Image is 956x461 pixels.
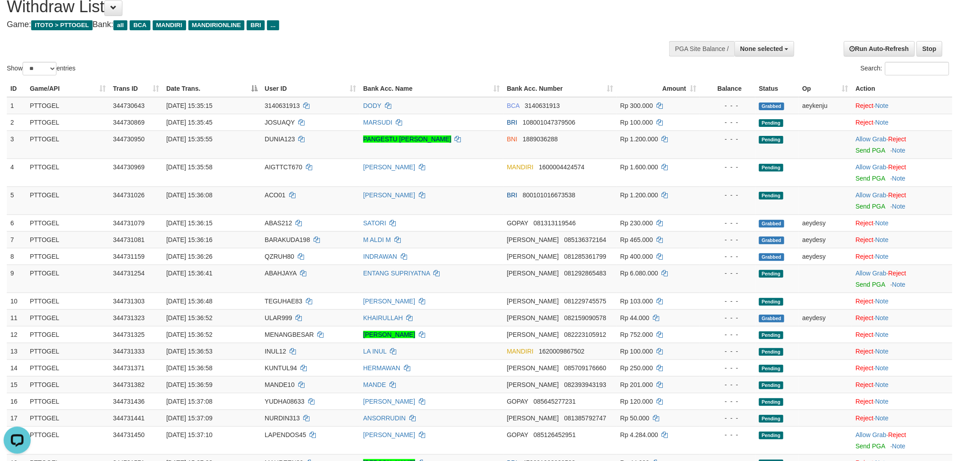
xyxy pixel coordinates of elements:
[4,4,31,31] button: Open LiveChat chat widget
[852,265,952,293] td: ·
[703,313,752,322] div: - - -
[507,236,559,243] span: [PERSON_NAME]
[876,119,889,126] a: Note
[113,414,145,422] span: 344731441
[26,343,109,359] td: PTTOGEL
[113,236,145,243] span: 344731081
[759,136,783,144] span: Pending
[917,41,942,56] a: Stop
[759,348,783,356] span: Pending
[507,381,559,388] span: [PERSON_NAME]
[856,442,885,450] a: Send PGA
[188,20,245,30] span: MANDIRIONLINE
[153,20,186,30] span: MANDIRI
[26,309,109,326] td: PTTOGEL
[856,175,885,182] a: Send PGA
[856,414,874,422] a: Reject
[113,364,145,372] span: 344731371
[7,114,26,130] td: 2
[539,348,585,355] span: Copy 1620009867502 to clipboard
[507,219,528,227] span: GOPAY
[265,191,286,199] span: ACO01
[852,231,952,248] td: ·
[113,348,145,355] span: 344731333
[564,414,606,422] span: Copy 081385792747 to clipboard
[852,186,952,214] td: ·
[620,102,653,109] span: Rp 300.000
[852,393,952,410] td: ·
[888,270,906,277] a: Reject
[876,314,889,321] a: Note
[265,348,286,355] span: INUL12
[525,102,560,109] span: Copy 3140631913 to clipboard
[7,293,26,309] td: 10
[876,236,889,243] a: Note
[888,135,906,143] a: Reject
[166,381,212,388] span: [DATE] 15:36:59
[856,191,886,199] a: Allow Grab
[876,364,889,372] a: Note
[852,214,952,231] td: ·
[620,348,653,355] span: Rp 100.000
[7,80,26,97] th: ID
[26,426,109,454] td: PTTOGEL
[265,219,292,227] span: ABAS212
[113,102,145,109] span: 344730643
[163,80,261,97] th: Date Trans.: activate to sort column descending
[265,364,297,372] span: KUNTUL94
[799,309,852,326] td: aeydesy
[564,314,606,321] span: Copy 082159090578 to clipboard
[892,203,906,210] a: Note
[23,62,56,75] select: Showentries
[856,314,874,321] a: Reject
[755,80,799,97] th: Status
[564,253,606,260] span: Copy 081285361799 to clipboard
[759,415,783,423] span: Pending
[620,270,658,277] span: Rp 6.080.000
[507,135,517,143] span: BNI
[7,393,26,410] td: 16
[856,102,874,109] a: Reject
[876,331,889,338] a: Note
[799,248,852,265] td: aeydesy
[363,381,386,388] a: MANDE
[876,219,889,227] a: Note
[759,298,783,306] span: Pending
[166,331,212,338] span: [DATE] 15:36:52
[7,214,26,231] td: 6
[617,80,700,97] th: Amount: activate to sort column ascending
[363,135,451,143] a: PANGESTU [PERSON_NAME]
[759,119,783,127] span: Pending
[620,236,653,243] span: Rp 465.000
[703,330,752,339] div: - - -
[261,80,360,97] th: User ID: activate to sort column ascending
[363,236,391,243] a: M ALDI M
[876,102,889,109] a: Note
[507,191,517,199] span: BRI
[856,381,874,388] a: Reject
[7,186,26,214] td: 5
[113,298,145,305] span: 344731303
[507,414,559,422] span: [PERSON_NAME]
[166,119,212,126] span: [DATE] 15:35:45
[799,214,852,231] td: aeydesy
[363,163,415,171] a: [PERSON_NAME]
[856,298,874,305] a: Reject
[703,252,752,261] div: - - -
[844,41,915,56] a: Run Auto-Refresh
[703,118,752,127] div: - - -
[564,381,606,388] span: Copy 082393943193 to clipboard
[856,135,886,143] a: Allow Grab
[620,398,653,405] span: Rp 120.000
[534,219,576,227] span: Copy 081313119546 to clipboard
[113,219,145,227] span: 344731079
[852,343,952,359] td: ·
[892,442,906,450] a: Note
[113,253,145,260] span: 344731159
[856,236,874,243] a: Reject
[507,298,559,305] span: [PERSON_NAME]
[876,348,889,355] a: Note
[892,281,906,288] a: Note
[507,163,534,171] span: MANDIRI
[363,270,430,277] a: ENTANG SUPRIYATNA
